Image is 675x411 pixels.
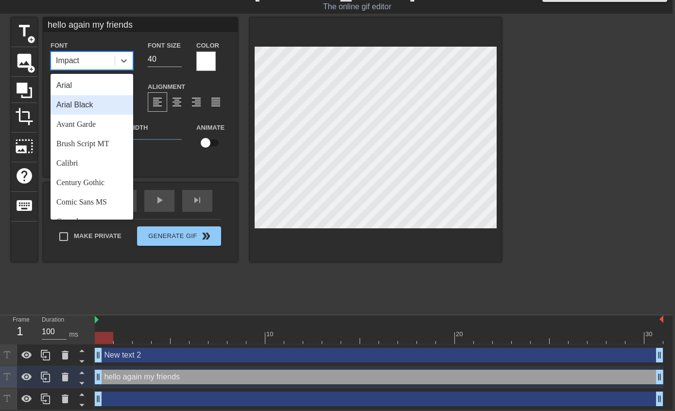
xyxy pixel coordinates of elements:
[51,115,133,134] div: Avant Garde
[5,315,35,343] div: Frame
[191,194,203,206] span: skip_next
[93,350,103,360] span: drag_handle
[51,212,133,231] div: Consolas
[645,329,654,339] div: 30
[15,51,34,70] span: image
[148,41,181,51] label: Font Size
[51,173,133,192] div: Century Gothic
[15,107,34,126] span: crop
[15,167,34,185] span: help
[200,230,212,242] span: double_arrow
[93,394,103,404] span: drag_handle
[27,65,35,73] span: add_circle
[190,96,202,108] span: format_align_right
[56,55,79,67] div: Impact
[51,154,133,173] div: Calibri
[152,96,163,108] span: format_align_left
[266,329,275,339] div: 10
[154,194,165,206] span: play_arrow
[13,323,27,340] div: 1
[15,196,34,215] span: keyboard
[655,394,664,404] span: drag_handle
[51,192,133,212] div: Comic Sans MS
[93,372,103,382] span: drag_handle
[196,123,225,133] label: Animate
[74,231,121,241] span: Make Private
[196,41,219,51] label: Color
[51,95,133,115] div: Arial Black
[655,372,664,382] span: drag_handle
[15,22,34,40] span: title
[51,76,133,95] div: Arial
[69,329,78,340] div: ms
[137,226,221,246] button: Generate Gif
[456,329,465,339] div: 20
[148,82,185,92] label: Alignment
[655,350,664,360] span: drag_handle
[51,41,68,51] label: Font
[51,134,133,154] div: Brush Script MT
[15,137,34,155] span: photo_size_select_large
[210,96,222,108] span: format_align_justify
[42,317,64,323] label: Duration
[171,96,183,108] span: format_align_center
[27,35,35,44] span: add_circle
[227,1,487,13] div: The online gif editor
[659,315,663,323] img: bound-end.png
[141,230,217,242] span: Generate Gif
